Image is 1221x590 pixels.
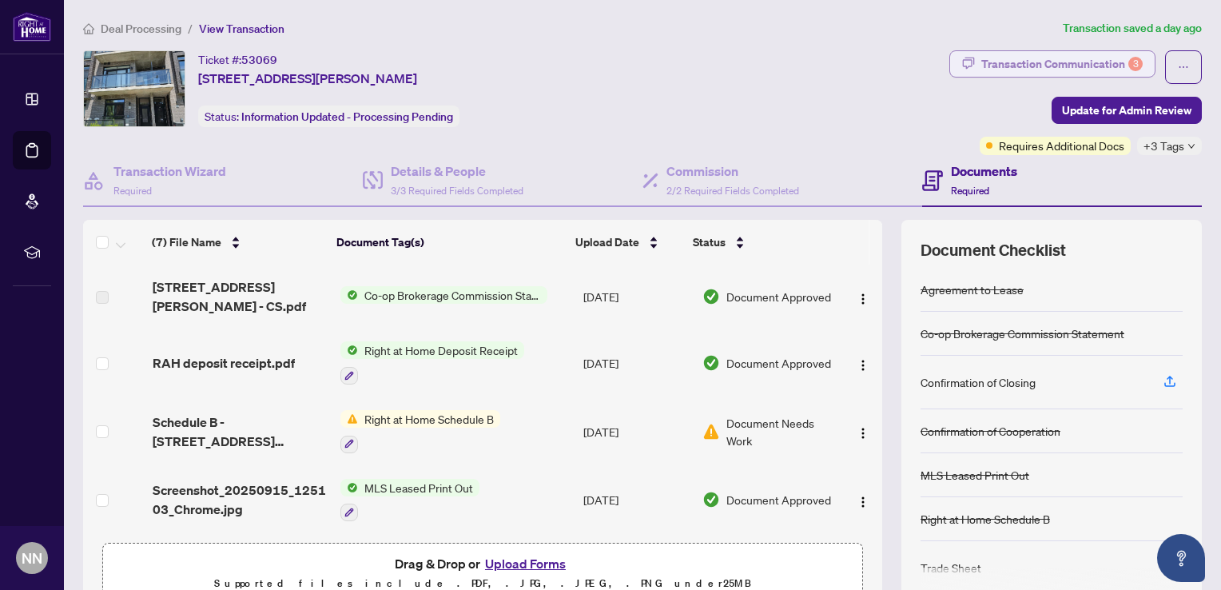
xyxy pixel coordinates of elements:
[921,281,1024,298] div: Agreement to Lease
[145,220,330,265] th: (7) File Name
[850,350,876,376] button: Logo
[358,341,524,359] span: Right at Home Deposit Receipt
[83,23,94,34] span: home
[850,487,876,512] button: Logo
[921,422,1060,440] div: Confirmation of Cooperation
[702,491,720,508] img: Document Status
[340,479,358,496] img: Status Icon
[857,293,869,305] img: Logo
[153,413,328,451] span: Schedule B - [STREET_ADDRESS][PERSON_NAME]pdf
[666,161,799,181] h4: Commission
[1052,97,1202,124] button: Update for Admin Review
[1143,137,1184,155] span: +3 Tags
[1157,534,1205,582] button: Open asap
[702,423,720,441] img: Document Status
[358,479,479,496] span: MLS Leased Print Out
[84,51,185,126] img: IMG-C12232936_1.jpg
[1062,98,1191,123] span: Update for Admin Review
[577,397,696,466] td: [DATE]
[330,220,569,265] th: Document Tag(s)
[577,329,696,397] td: [DATE]
[850,419,876,444] button: Logo
[340,479,479,522] button: Status IconMLS Leased Print Out
[1063,19,1202,38] article: Transaction saved a day ago
[726,414,834,449] span: Document Needs Work
[153,480,328,519] span: Screenshot_20250915_125103_Chrome.jpg
[921,239,1066,261] span: Document Checklist
[1178,62,1189,73] span: ellipsis
[113,185,152,197] span: Required
[340,286,358,304] img: Status Icon
[921,373,1036,391] div: Confirmation of Closing
[921,325,1124,342] div: Co-op Brokerage Commission Statement
[13,12,51,42] img: logo
[153,353,295,373] span: RAH deposit receipt.pdf
[152,233,221,251] span: (7) File Name
[666,185,799,197] span: 2/2 Required Fields Completed
[188,19,193,38] li: /
[241,110,453,124] span: Information Updated - Processing Pending
[702,354,720,372] img: Document Status
[22,547,42,569] span: NN
[949,50,1155,78] button: Transaction Communication3
[340,341,358,359] img: Status Icon
[241,53,277,67] span: 53069
[198,69,417,88] span: [STREET_ADDRESS][PERSON_NAME]
[340,410,500,453] button: Status IconRight at Home Schedule B
[921,466,1029,484] div: MLS Leased Print Out
[981,51,1143,77] div: Transaction Communication
[577,265,696,329] td: [DATE]
[358,286,547,304] span: Co-op Brokerage Commission Statement
[1128,57,1143,71] div: 3
[951,185,989,197] span: Required
[726,354,831,372] span: Document Approved
[199,22,284,36] span: View Transaction
[999,137,1124,154] span: Requires Additional Docs
[340,341,524,385] button: Status IconRight at Home Deposit Receipt
[391,161,523,181] h4: Details & People
[850,284,876,309] button: Logo
[101,22,181,36] span: Deal Processing
[395,553,571,574] span: Drag & Drop or
[1187,142,1195,150] span: down
[340,410,358,428] img: Status Icon
[358,410,500,428] span: Right at Home Schedule B
[391,185,523,197] span: 3/3 Required Fields Completed
[693,233,726,251] span: Status
[857,496,869,508] img: Logo
[113,161,226,181] h4: Transaction Wizard
[575,233,639,251] span: Upload Date
[921,559,981,576] div: Trade Sheet
[198,106,459,127] div: Status:
[577,466,696,535] td: [DATE]
[726,491,831,508] span: Document Approved
[153,277,328,316] span: [STREET_ADDRESS][PERSON_NAME] - CS.pdf
[857,359,869,372] img: Logo
[340,286,547,304] button: Status IconCo-op Brokerage Commission Statement
[921,510,1050,528] div: Right at Home Schedule B
[198,50,277,69] div: Ticket #:
[686,220,829,265] th: Status
[569,220,686,265] th: Upload Date
[726,288,831,305] span: Document Approved
[702,288,720,305] img: Document Status
[480,553,571,574] button: Upload Forms
[857,427,869,440] img: Logo
[951,161,1017,181] h4: Documents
